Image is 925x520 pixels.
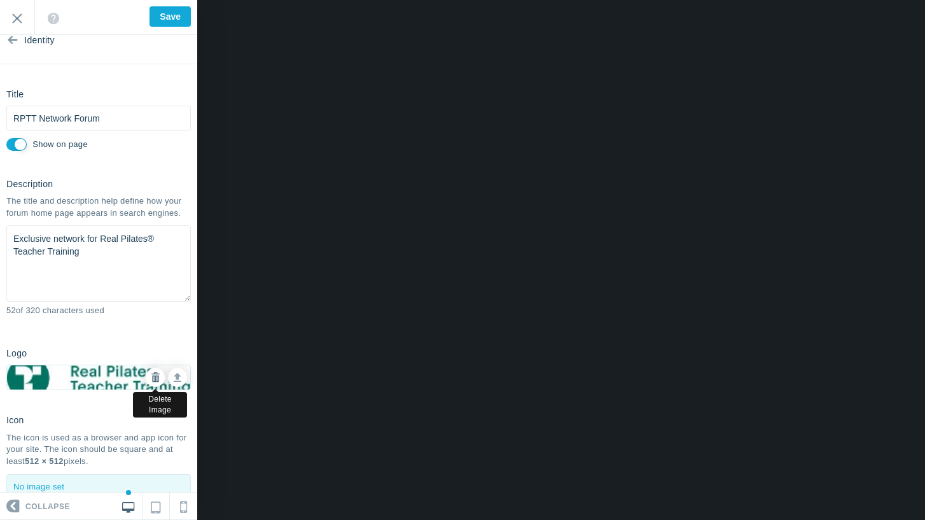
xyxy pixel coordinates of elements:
[7,356,190,399] img: Real_Pilates_Teacher_Training_Logo_Horizontal_Color_Pos...e_CMYK%20copy%202.jpg
[6,305,191,317] div: of 320 characters used
[32,139,88,151] label: Display the title on the body of the page
[6,90,24,99] h6: Title
[6,225,191,302] textarea: Exclusive network for RPTT Lead Trainers
[24,17,55,64] span: Identity
[6,306,16,315] span: 52
[6,432,191,468] div: The icon is used as a browser and app icon for your site. The icon should be square and at least ...
[6,416,24,425] h6: Icon
[6,138,27,151] input: Display the title on the body of the page
[6,179,53,189] h6: Description
[6,349,27,358] h6: Logo
[133,392,187,418] div: Delete Image
[150,6,191,27] input: Save
[25,456,64,466] b: 512 × 512
[25,493,70,520] span: Collapse
[6,195,191,219] div: The title and description help define how your forum home page appears in search engines.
